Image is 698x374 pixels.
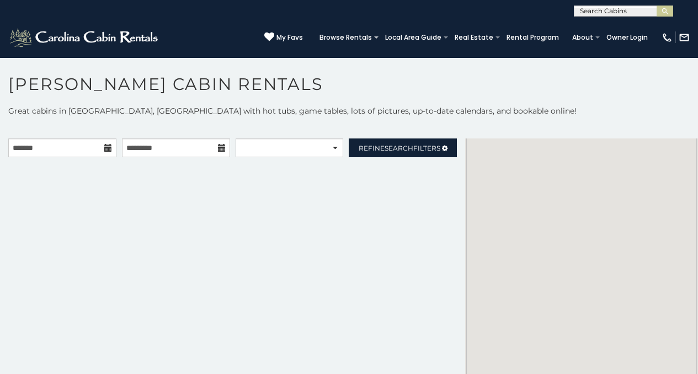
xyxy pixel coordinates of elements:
a: My Favs [264,32,303,43]
span: My Favs [276,33,303,42]
a: About [567,30,599,45]
a: Owner Login [601,30,653,45]
img: White-1-2.png [8,26,161,49]
span: Refine Filters [359,144,440,152]
img: phone-regular-white.png [662,32,673,43]
img: mail-regular-white.png [679,32,690,43]
a: Local Area Guide [380,30,447,45]
a: Rental Program [501,30,564,45]
span: Search [385,144,413,152]
a: Real Estate [449,30,499,45]
a: RefineSearchFilters [349,138,457,157]
a: Browse Rentals [314,30,377,45]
